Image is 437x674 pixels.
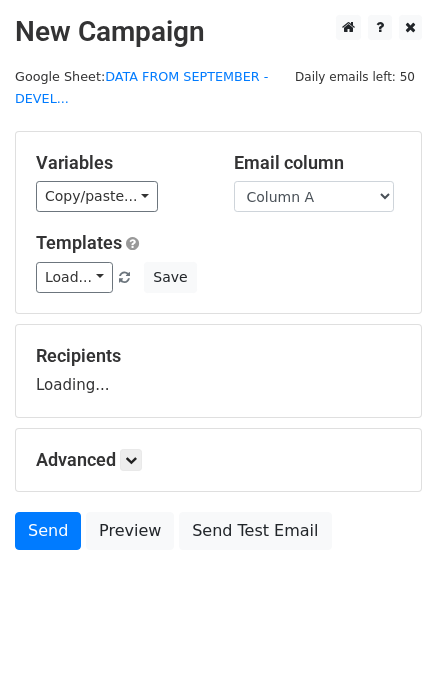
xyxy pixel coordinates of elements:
[86,512,174,550] a: Preview
[144,262,196,293] button: Save
[36,181,158,212] a: Copy/paste...
[36,345,401,397] div: Loading...
[15,69,268,107] small: Google Sheet:
[15,15,422,49] h2: New Campaign
[288,66,422,88] span: Daily emails left: 50
[15,512,81,550] a: Send
[36,345,401,367] h5: Recipients
[179,512,331,550] a: Send Test Email
[36,449,401,471] h5: Advanced
[234,152,402,174] h5: Email column
[15,69,268,107] a: DATA FROM SEPTEMBER - DEVEL...
[288,69,422,84] a: Daily emails left: 50
[36,232,122,253] a: Templates
[36,152,204,174] h5: Variables
[36,262,113,293] a: Load...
